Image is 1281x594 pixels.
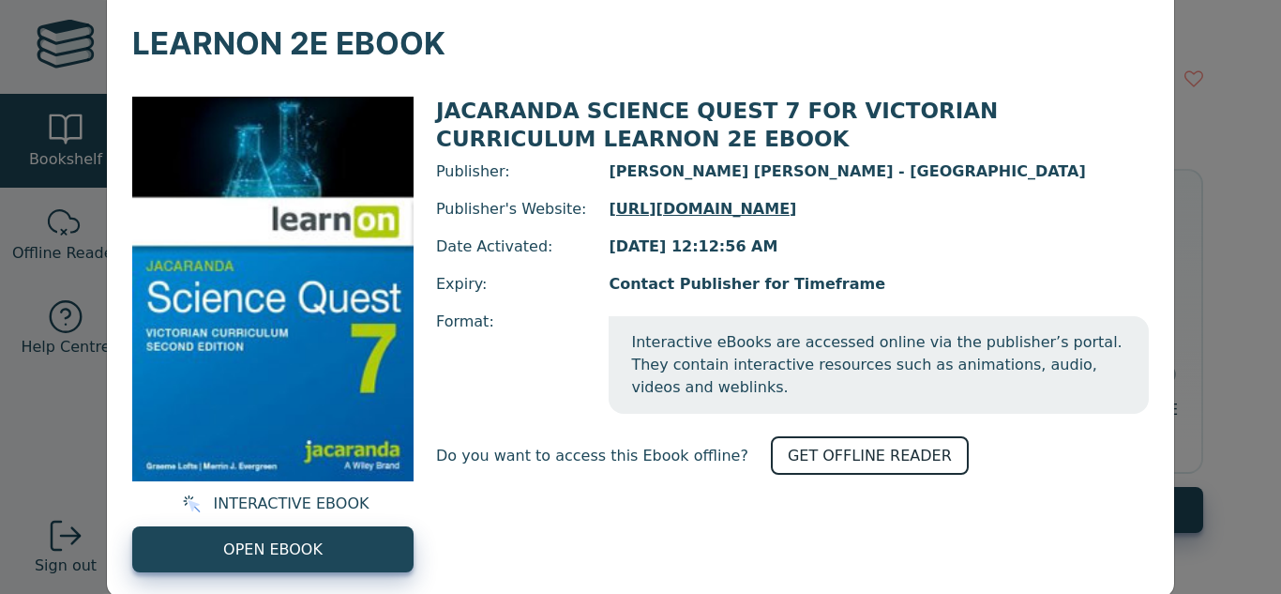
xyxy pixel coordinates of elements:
[132,526,414,572] a: OPEN EBOOK
[177,493,201,515] img: interactive.svg
[436,99,998,151] span: JACARANDA SCIENCE QUEST 7 FOR VICTORIAN CURRICULUM LEARNON 2E EBOOK
[214,493,369,515] span: INTERACTIVE EBOOK
[436,160,586,183] span: Publisher:
[609,236,1149,258] span: [DATE] 12:12:56 AM
[436,273,586,296] span: Expiry:
[609,273,1149,296] span: Contact Publisher for Timeframe
[609,316,1149,414] span: Interactive eBooks are accessed online via the publisher’s portal. They contain interactive resou...
[223,539,323,561] span: OPEN EBOOK
[436,311,586,414] span: Format:
[132,97,414,481] img: 329c5ec2-5188-ea11-a992-0272d098c78b.jpg
[436,436,1149,475] div: Do you want to access this Ebook offline?
[436,236,586,258] span: Date Activated:
[436,198,586,221] span: Publisher's Website:
[609,198,1149,221] a: [URL][DOMAIN_NAME]
[609,160,1149,183] span: [PERSON_NAME] [PERSON_NAME] - [GEOGRAPHIC_DATA]
[771,436,969,475] a: GET OFFLINE READER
